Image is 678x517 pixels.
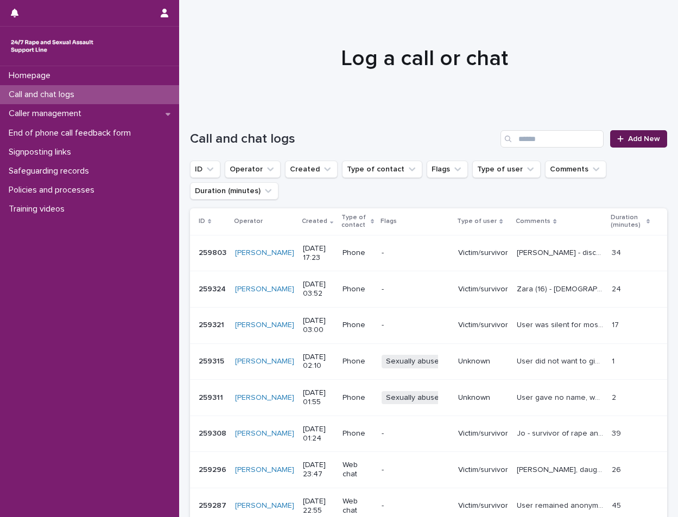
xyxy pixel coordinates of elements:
[517,427,605,438] p: Jo - survivor of rape and subsequent pregnancies by ex husband, discussed consent and trauma resp...
[610,130,667,148] a: Add New
[427,161,468,178] button: Flags
[303,280,334,298] p: [DATE] 03:52
[225,161,281,178] button: Operator
[382,355,443,368] span: Sexually abuse
[190,452,667,488] tr: 259296259296 [PERSON_NAME] [DATE] 23:47Web chat-Victim/survivor[PERSON_NAME], daughter of [PERSON...
[458,465,508,475] p: Victim/survivor
[458,429,508,438] p: Victim/survivor
[4,108,90,119] p: Caller management
[190,307,667,343] tr: 259321259321 [PERSON_NAME] [DATE] 03:00Phone-Victim/survivorUser was silent for most of the call ...
[517,499,605,510] p: User remained anonymous - survivor of rape by previous boyfriend on multiple occasions, discussed...
[612,427,623,438] p: 39
[234,215,263,227] p: Operator
[235,321,294,330] a: [PERSON_NAME]
[235,429,294,438] a: [PERSON_NAME]
[199,246,229,258] p: 259803
[612,463,623,475] p: 26
[342,161,422,178] button: Type of contact
[303,316,334,335] p: [DATE] 03:00
[9,35,96,57] img: rhQMoQhaT3yELyF149Cw
[4,185,103,195] p: Policies and processes
[611,212,643,232] p: Duration (minutes)
[190,416,667,452] tr: 259308259308 [PERSON_NAME] [DATE] 01:24Phone-Victim/survivorJo - survivor of rape and subsequent ...
[199,391,225,403] p: 259311
[517,355,605,366] p: User did not want to give name, after intro they said they were unsure what to say, heavy breathi...
[343,461,373,479] p: Web chat
[343,429,373,438] p: Phone
[612,499,623,510] p: 45
[190,131,496,147] h1: Call and chat logs
[235,285,294,294] a: [PERSON_NAME]
[303,425,334,443] p: [DATE] 01:24
[381,215,397,227] p: Flags
[612,246,623,258] p: 34
[343,357,373,366] p: Phone
[472,161,541,178] button: Type of user
[199,499,229,510] p: 259287
[612,355,617,366] p: 1
[235,393,294,403] a: [PERSON_NAME]
[343,497,373,515] p: Web chat
[458,321,508,330] p: Victim/survivor
[190,271,667,308] tr: 259324259324 [PERSON_NAME] [DATE] 03:52Phone-Victim/survivorZara (16) - [DEMOGRAPHIC_DATA] accent...
[517,283,605,294] p: Zara (16) - Irish accent, survivor of sexual harassment that occurred a couple of hours ago by a ...
[628,135,660,143] span: Add New
[517,463,605,475] p: [PERSON_NAME], daughter of [PERSON_NAME] who initially started the chat and passed it on - surviv...
[190,182,278,200] button: Duration (minutes)
[612,318,621,330] p: 17
[382,285,449,294] p: -
[199,283,228,294] p: 259324
[516,215,550,227] p: Comments
[235,357,294,366] a: [PERSON_NAME]
[303,497,334,515] p: [DATE] 22:55
[517,318,605,330] p: User was silent for most of the call but would reply with "im scared" after gentle encouragers, e...
[303,353,334,371] p: [DATE] 02:10
[235,248,294,258] a: [PERSON_NAME]
[382,465,449,475] p: -
[4,90,83,100] p: Call and chat logs
[612,283,623,294] p: 24
[285,161,338,178] button: Created
[500,130,604,148] input: Search
[458,357,508,366] p: Unknown
[235,465,294,475] a: [PERSON_NAME]
[517,246,605,258] p: Anna - discussed feelings and how to cope with them moving forward, explored trauma responses and...
[612,391,618,403] p: 2
[199,318,226,330] p: 259321
[458,393,508,403] p: Unknown
[343,248,373,258] p: Phone
[4,166,98,176] p: Safeguarding records
[190,380,667,416] tr: 259311259311 [PERSON_NAME] [DATE] 01:55PhoneSexually abuseUnknownUser gave no name, was reluctant...
[382,391,443,405] span: Sexually abuse
[303,461,334,479] p: [DATE] 23:47
[4,71,59,81] p: Homepage
[458,501,508,510] p: Victim/survivor
[235,501,294,510] a: [PERSON_NAME]
[382,429,449,438] p: -
[190,343,667,380] tr: 259315259315 [PERSON_NAME] [DATE] 02:10PhoneSexually abuseUnknownUser did not want to give name, ...
[4,147,80,157] p: Signposting links
[4,204,73,214] p: Training videos
[343,393,373,403] p: Phone
[199,215,205,227] p: ID
[545,161,606,178] button: Comments
[303,388,334,407] p: [DATE] 01:55
[190,161,220,178] button: ID
[199,427,229,438] p: 259308
[190,235,667,271] tr: 259803259803 [PERSON_NAME] [DATE] 17:23Phone-Victim/survivor[PERSON_NAME] - discussed feelings an...
[302,215,327,227] p: Created
[190,46,659,72] h1: Log a call or chat
[382,321,449,330] p: -
[341,212,368,232] p: Type of contact
[517,391,605,403] p: User gave no name, was reluctant to talk about feelings and only repeatedly mentioned they felt s...
[343,321,373,330] p: Phone
[457,215,497,227] p: Type of user
[382,248,449,258] p: -
[382,501,449,510] p: -
[303,244,334,263] p: [DATE] 17:23
[199,355,226,366] p: 259315
[4,128,140,138] p: End of phone call feedback form
[458,248,508,258] p: Victim/survivor
[343,285,373,294] p: Phone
